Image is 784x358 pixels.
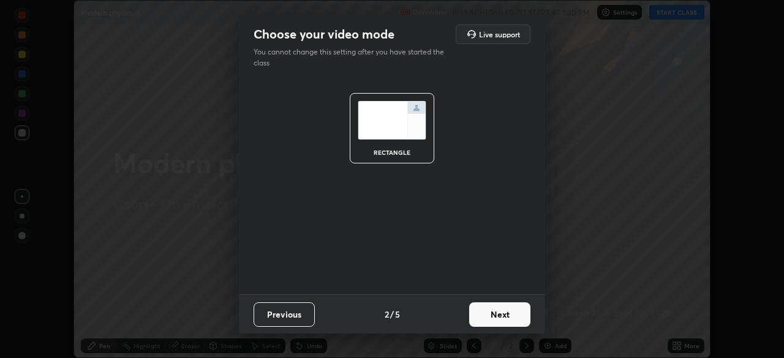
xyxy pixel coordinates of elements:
[358,101,426,140] img: normalScreenIcon.ae25ed63.svg
[390,308,394,321] h4: /
[367,149,417,155] div: rectangle
[385,308,389,321] h4: 2
[254,302,315,327] button: Previous
[395,308,400,321] h4: 5
[254,47,452,69] p: You cannot change this setting after you have started the class
[469,302,530,327] button: Next
[479,31,520,38] h5: Live support
[254,26,394,42] h2: Choose your video mode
